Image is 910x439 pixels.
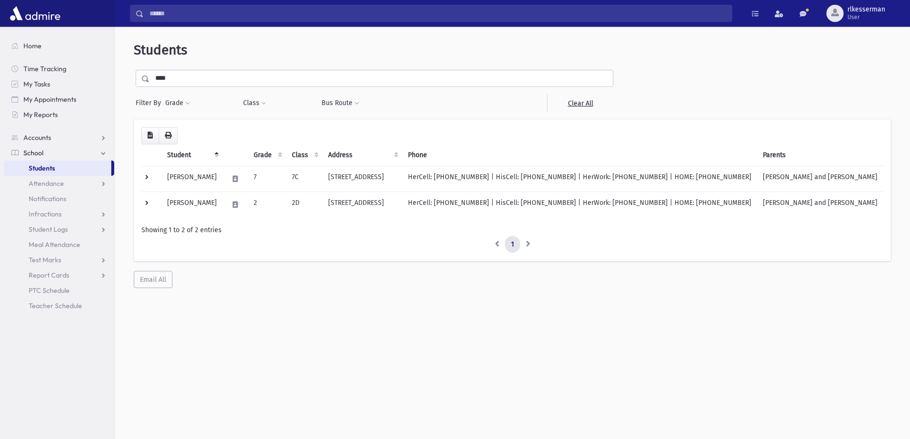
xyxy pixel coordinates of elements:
td: [PERSON_NAME] and [PERSON_NAME] [757,192,883,217]
span: User [847,13,885,21]
td: 2D [286,192,322,217]
a: PTC Schedule [4,283,114,298]
a: Notifications [4,191,114,206]
span: Time Tracking [23,64,66,73]
th: Parents [757,144,883,166]
button: Grade [165,95,191,112]
a: Meal Attendance [4,237,114,252]
a: Home [4,38,114,54]
button: Email All [134,271,172,288]
a: My Tasks [4,76,114,92]
a: Report Cards [4,268,114,283]
a: Infractions [4,206,114,222]
th: Address: activate to sort column ascending [322,144,402,166]
button: Print [159,127,178,144]
span: Teacher Schedule [29,301,82,310]
th: Grade: activate to sort column ascending [248,144,286,166]
span: Students [134,42,187,58]
span: PTC Schedule [29,286,70,295]
span: rlkesserman [847,6,885,13]
span: Attendance [29,179,64,188]
td: HerCell: [PHONE_NUMBER] | HisCell: [PHONE_NUMBER] | HerWork: [PHONE_NUMBER] | HOME: [PHONE_NUMBER] [402,166,757,192]
span: School [23,149,43,157]
span: Meal Attendance [29,240,80,249]
span: Home [23,42,42,50]
td: 7 [248,166,286,192]
th: Phone [402,144,757,166]
th: Student: activate to sort column descending [161,144,223,166]
a: 1 [505,236,520,253]
a: School [4,145,114,161]
img: AdmirePro [8,4,63,23]
button: CSV [141,127,159,144]
span: Filter By [136,98,165,108]
a: Teacher Schedule [4,298,114,313]
span: Notifications [29,194,66,203]
td: [PERSON_NAME] [161,192,223,217]
a: Students [4,161,111,176]
td: [STREET_ADDRESS] [322,166,402,192]
input: Search [144,5,732,22]
span: My Tasks [23,80,50,88]
span: Students [29,164,55,172]
a: My Appointments [4,92,114,107]
a: Clear All [547,95,613,112]
th: Class: activate to sort column ascending [286,144,322,166]
button: Bus Route [321,95,360,112]
td: HerCell: [PHONE_NUMBER] | HisCell: [PHONE_NUMBER] | HerWork: [PHONE_NUMBER] | HOME: [PHONE_NUMBER] [402,192,757,217]
button: Class [243,95,267,112]
td: [PERSON_NAME] and [PERSON_NAME] [757,166,883,192]
td: [STREET_ADDRESS] [322,192,402,217]
a: Test Marks [4,252,114,268]
a: Attendance [4,176,114,191]
span: Student Logs [29,225,68,234]
span: Accounts [23,133,51,142]
div: Showing 1 to 2 of 2 entries [141,225,883,235]
a: Student Logs [4,222,114,237]
td: 7C [286,166,322,192]
span: Report Cards [29,271,69,279]
span: My Reports [23,110,58,119]
a: Accounts [4,130,114,145]
td: [PERSON_NAME] [161,166,223,192]
span: My Appointments [23,95,76,104]
a: My Reports [4,107,114,122]
span: Infractions [29,210,62,218]
a: Time Tracking [4,61,114,76]
td: 2 [248,192,286,217]
span: Test Marks [29,256,61,264]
